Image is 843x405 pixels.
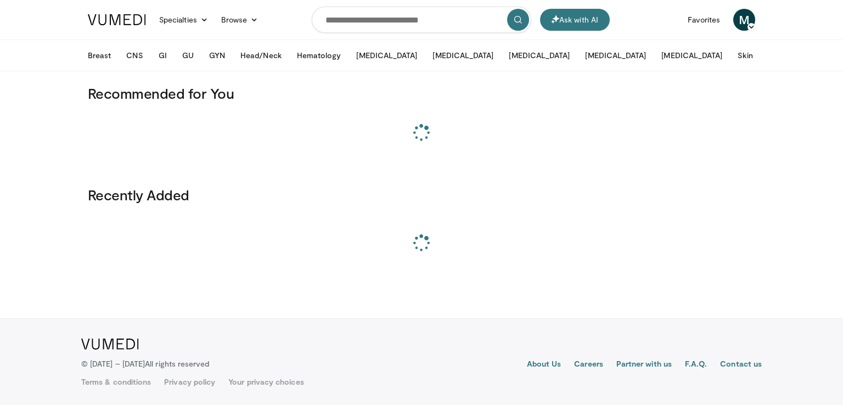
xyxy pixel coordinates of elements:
[88,85,755,102] h3: Recommended for You
[152,44,173,66] button: GI
[120,44,149,66] button: CNS
[81,339,139,350] img: VuMedi Logo
[616,358,672,372] a: Partner with us
[228,376,304,387] a: Your privacy choices
[574,358,603,372] a: Careers
[685,358,707,372] a: F.A.Q.
[655,44,729,66] button: [MEDICAL_DATA]
[176,44,200,66] button: GU
[203,44,232,66] button: GYN
[88,14,146,25] img: VuMedi Logo
[731,44,759,66] button: Skin
[234,44,288,66] button: Head/Neck
[81,358,210,369] p: © [DATE] – [DATE]
[527,358,561,372] a: About Us
[681,9,727,31] a: Favorites
[164,376,215,387] a: Privacy policy
[578,44,653,66] button: [MEDICAL_DATA]
[88,186,755,204] h3: Recently Added
[540,9,610,31] button: Ask with AI
[81,376,151,387] a: Terms & conditions
[290,44,348,66] button: Hematology
[426,44,500,66] button: [MEDICAL_DATA]
[312,7,531,33] input: Search topics, interventions
[81,44,117,66] button: Breast
[350,44,424,66] button: [MEDICAL_DATA]
[502,44,576,66] button: [MEDICAL_DATA]
[145,359,209,368] span: All rights reserved
[733,9,755,31] a: M
[153,9,215,31] a: Specialties
[720,358,762,372] a: Contact us
[215,9,265,31] a: Browse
